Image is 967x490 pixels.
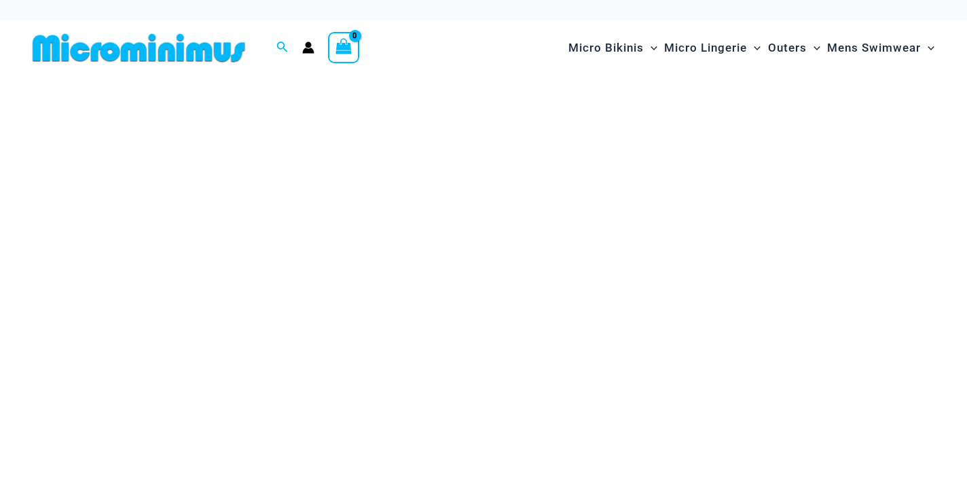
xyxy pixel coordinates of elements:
[661,27,764,69] a: Micro LingerieMenu ToggleMenu Toggle
[302,41,314,54] a: Account icon link
[565,27,661,69] a: Micro BikinisMenu ToggleMenu Toggle
[824,27,938,69] a: Mens SwimwearMenu ToggleMenu Toggle
[765,27,824,69] a: OutersMenu ToggleMenu Toggle
[644,31,657,65] span: Menu Toggle
[328,32,359,63] a: View Shopping Cart, empty
[921,31,934,65] span: Menu Toggle
[563,25,940,71] nav: Site Navigation
[568,31,644,65] span: Micro Bikinis
[747,31,761,65] span: Menu Toggle
[27,33,251,63] img: MM SHOP LOGO FLAT
[827,31,921,65] span: Mens Swimwear
[768,31,807,65] span: Outers
[664,31,747,65] span: Micro Lingerie
[276,39,289,56] a: Search icon link
[807,31,820,65] span: Menu Toggle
